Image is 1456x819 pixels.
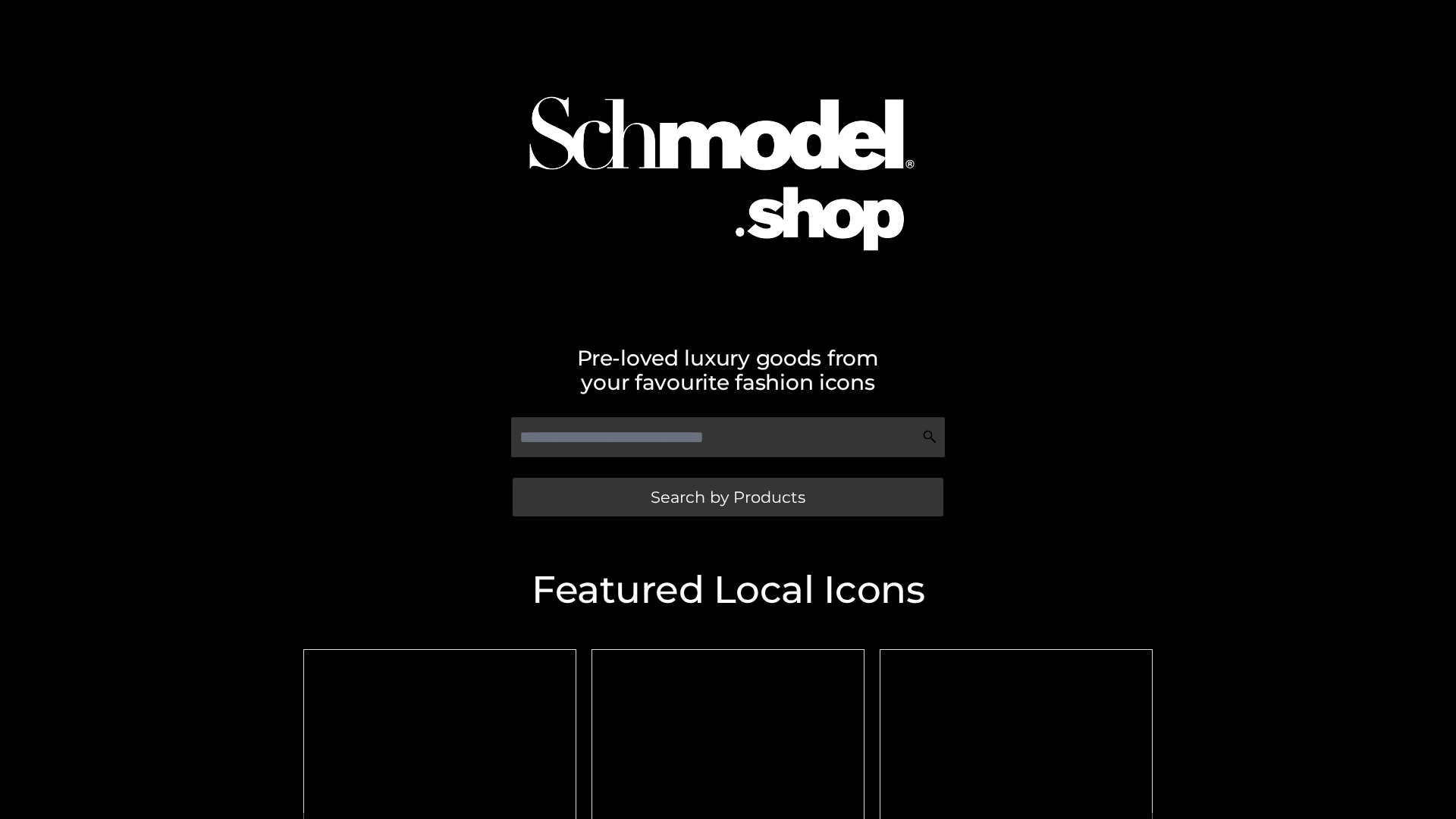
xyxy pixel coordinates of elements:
img: Search Icon [922,429,937,444]
span: Search by Products [651,489,805,505]
h2: Pre-loved luxury goods from your favourite fashion icons [296,346,1160,394]
h2: Featured Local Icons​ [296,571,1160,609]
a: Search by Products [513,478,943,516]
